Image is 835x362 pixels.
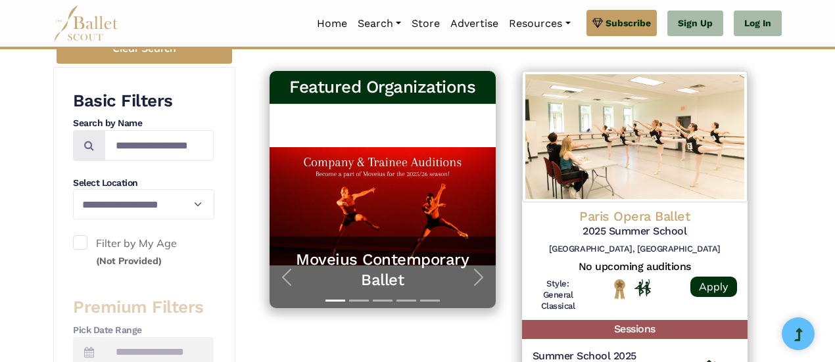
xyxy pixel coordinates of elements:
[73,324,214,337] h4: Pick Date Range
[349,293,369,308] button: Slide 2
[445,10,504,37] a: Advertise
[312,10,352,37] a: Home
[105,130,214,161] input: Search by names...
[420,293,440,308] button: Slide 5
[586,10,657,36] a: Subscribe
[606,16,651,30] span: Subscribe
[373,293,393,308] button: Slide 3
[280,76,485,99] h3: Featured Organizations
[690,277,737,297] a: Apply
[325,293,345,308] button: Slide 1
[352,10,406,37] a: Search
[533,208,738,225] h4: Paris Opera Ballet
[504,10,575,37] a: Resources
[406,10,445,37] a: Store
[522,71,748,202] img: Logo
[634,279,651,296] img: In Person
[533,260,738,274] h5: No upcoming auditions
[73,296,214,319] h3: Premium Filters
[533,244,738,255] h6: [GEOGRAPHIC_DATA], [GEOGRAPHIC_DATA]
[592,16,603,30] img: gem.svg
[73,90,214,112] h3: Basic Filters
[96,255,162,267] small: (Not Provided)
[73,177,214,190] h4: Select Location
[73,117,214,130] h4: Search by Name
[611,279,628,299] img: National
[396,293,416,308] button: Slide 4
[533,225,738,238] h5: 2025 Summer School
[283,250,483,290] a: Moveius Contemporary Ballet
[667,11,723,37] a: Sign Up
[522,320,748,339] h5: Sessions
[73,235,214,269] label: Filter by My Age
[533,279,584,312] h6: Style: General Classical
[734,11,782,37] a: Log In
